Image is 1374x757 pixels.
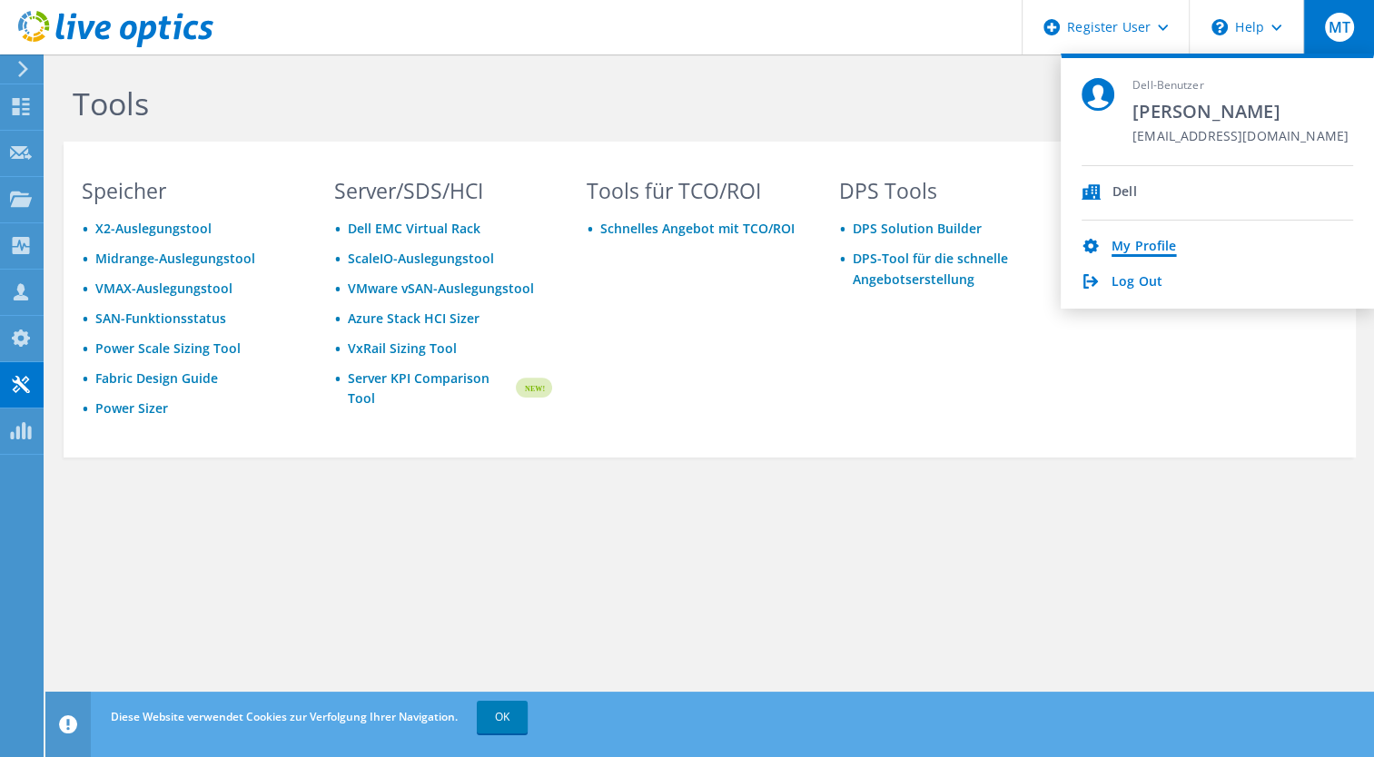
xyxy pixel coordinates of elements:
svg: \n [1211,19,1228,35]
a: Dell EMC Virtual Rack [348,220,480,237]
h3: Server/SDS/HCI [334,181,552,201]
h3: DPS Tools [839,181,1057,201]
a: Log Out [1112,274,1162,291]
a: Schnelles Angebot mit TCO/ROI [600,220,795,237]
div: Dell [1112,184,1137,202]
a: VMAX-Auslegungstool [95,280,232,297]
img: new-badge.svg [513,367,552,409]
a: VMware vSAN-Auslegungstool [348,280,534,297]
a: DPS-Tool für die schnelle Angebotserstellung [853,250,1008,288]
a: Azure Stack HCI Sizer [348,310,479,327]
a: ScaleIO-Auslegungstool [348,250,494,267]
span: MT [1325,13,1354,42]
h3: Tools für TCO/ROI [587,181,805,201]
span: [PERSON_NAME] [1132,99,1349,123]
a: Power Scale Sizing Tool [95,339,241,357]
a: Power Sizer [95,399,168,417]
a: Server KPI Comparison Tool [348,369,513,408]
a: OK [477,701,528,733]
a: My Profile [1112,239,1176,256]
a: Fabric Design Guide [95,369,218,387]
a: Midrange-Auslegungstool [95,250,255,267]
a: DPS Solution Builder [853,220,982,237]
span: Dell-Benutzer [1132,78,1349,93]
h1: Tools [73,84,1299,123]
span: Diese Website verwendet Cookies zur Verfolgung Ihrer Navigation. [111,709,458,724]
a: SAN-Funktionsstatus [95,310,226,327]
a: VxRail Sizing Tool [348,339,457,357]
a: X2-Auslegungstool [95,220,212,237]
h3: Speicher [82,181,300,201]
span: [EMAIL_ADDRESS][DOMAIN_NAME] [1132,129,1349,146]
